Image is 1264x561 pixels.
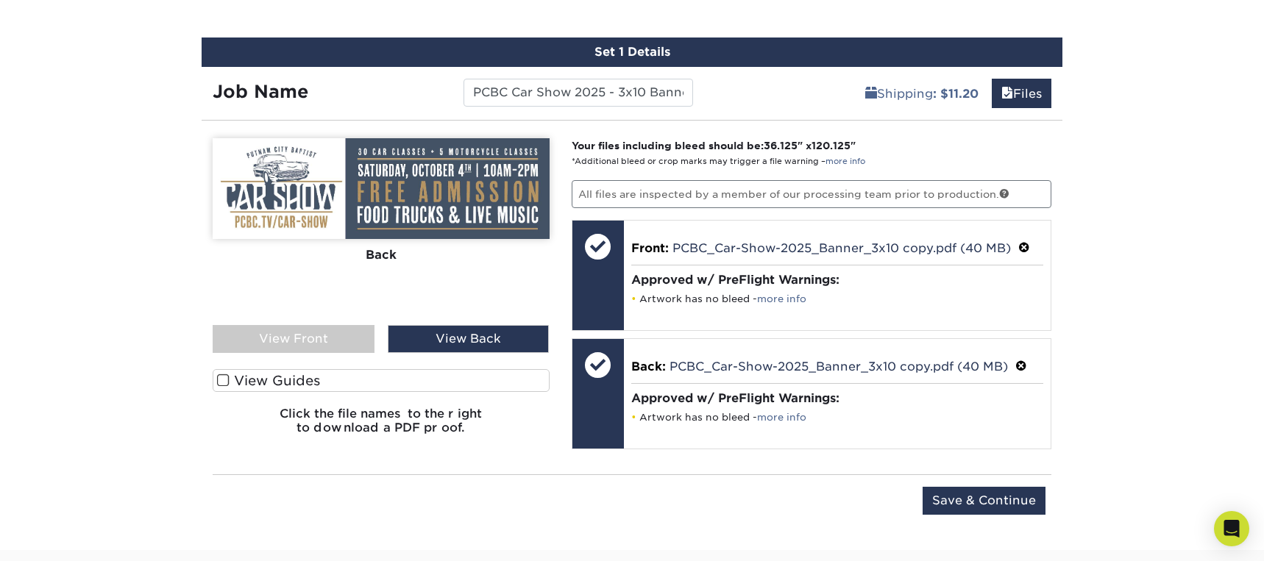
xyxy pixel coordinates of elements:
div: View Back [388,325,550,353]
span: shipping [865,87,877,101]
label: View Guides [213,369,550,392]
a: more info [757,412,806,423]
span: files [1001,87,1013,101]
div: View Front [213,325,374,353]
span: 120.125 [812,140,851,151]
span: Back: [631,360,666,374]
small: *Additional bleed or crop marks may trigger a file warning – [572,157,865,166]
span: Front: [631,241,669,255]
b: : $11.20 [933,87,979,101]
input: Enter a job name [464,79,692,107]
li: Artwork has no bleed - [631,411,1044,424]
a: more info [757,293,806,304]
div: Back [213,239,550,271]
strong: Your files including bleed should be: " x " [572,140,856,151]
a: PCBC_Car-Show-2025_Banner_3x10 copy.pdf (40 MB) [670,360,1008,374]
input: Save & Continue [923,487,1045,515]
a: Shipping: $11.20 [856,79,988,108]
a: Files [992,79,1051,108]
a: more info [825,157,865,166]
li: Artwork has no bleed - [631,293,1044,305]
iframe: Google Customer Reviews [4,516,125,556]
div: Open Intercom Messenger [1214,511,1249,546]
h4: Approved w/ PreFlight Warnings: [631,273,1044,287]
h4: Approved w/ PreFlight Warnings: [631,391,1044,405]
a: PCBC_Car-Show-2025_Banner_3x10 copy.pdf (40 MB) [672,241,1011,255]
strong: Job Name [213,81,308,102]
div: Set 1 Details [202,37,1062,67]
p: All files are inspected by a member of our processing team prior to production. [572,180,1052,208]
span: 36.125 [764,140,798,151]
h6: Click the file names to the right to download a PDF proof. [213,407,550,446]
